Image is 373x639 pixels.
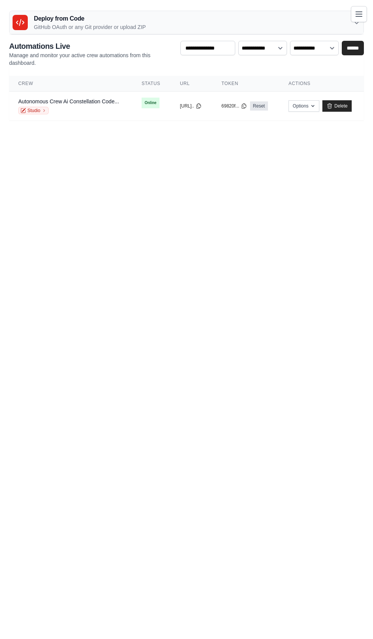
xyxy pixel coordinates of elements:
[9,41,174,51] h2: Automations Live
[279,76,364,92] th: Actions
[142,98,159,108] span: Online
[9,76,132,92] th: Crew
[289,100,319,112] button: Options
[34,14,146,23] h3: Deploy from Code
[351,6,367,22] button: Toggle navigation
[18,98,119,104] a: Autonomous Crew Ai Constellation Code...
[132,76,171,92] th: Status
[34,23,146,31] p: GitHub OAuth or any Git provider or upload ZIP
[212,76,279,92] th: Token
[18,107,49,114] a: Studio
[222,103,247,109] button: 69820f...
[322,100,352,112] a: Delete
[171,76,212,92] th: URL
[250,101,268,111] a: Reset
[9,51,174,67] p: Manage and monitor your active crew automations from this dashboard.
